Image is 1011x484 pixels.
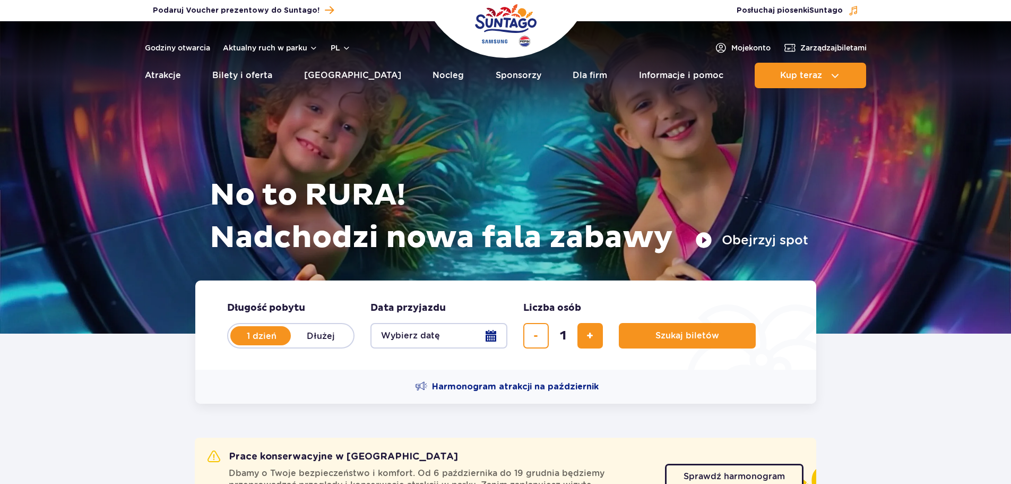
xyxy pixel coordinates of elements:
[496,63,541,88] a: Sponsorzy
[639,63,723,88] a: Informacje i pomoc
[291,325,351,347] label: Dłużej
[231,325,292,347] label: 1 dzień
[145,63,181,88] a: Atrakcje
[577,323,603,349] button: dodaj bilet
[523,323,549,349] button: usuń bilet
[212,63,272,88] a: Bilety i oferta
[208,451,458,463] h2: Prace konserwacyjne w [GEOGRAPHIC_DATA]
[714,41,771,54] a: Mojekonto
[783,41,867,54] a: Zarządzajbiletami
[210,174,808,259] h1: No to RURA! Nadchodzi nowa fala zabawy
[195,281,816,370] form: Planowanie wizyty w Park of Poland
[684,472,785,481] span: Sprawdź harmonogram
[370,323,507,349] button: Wybierz datę
[755,63,866,88] button: Kup teraz
[737,5,843,16] span: Posłuchaj piosenki
[153,5,319,16] span: Podaruj Voucher prezentowy do Suntago!
[145,43,210,53] a: Godziny otwarcia
[370,302,446,315] span: Data przyjazdu
[550,323,576,349] input: liczba biletów
[433,63,464,88] a: Nocleg
[800,43,867,53] span: Zarządzaj biletami
[619,323,756,349] button: Szukaj biletów
[331,43,351,53] button: pl
[304,63,401,88] a: [GEOGRAPHIC_DATA]
[415,380,599,393] a: Harmonogram atrakcji na październik
[573,63,607,88] a: Dla firm
[153,3,334,18] a: Podaruj Voucher prezentowy do Suntago!
[523,302,581,315] span: Liczba osób
[737,5,859,16] button: Posłuchaj piosenkiSuntago
[809,7,843,14] span: Suntago
[695,232,808,249] button: Obejrzyj spot
[655,331,719,341] span: Szukaj biletów
[780,71,822,80] span: Kup teraz
[731,43,771,53] span: Moje konto
[227,302,305,315] span: Długość pobytu
[223,44,318,52] button: Aktualny ruch w parku
[432,381,599,393] span: Harmonogram atrakcji na październik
